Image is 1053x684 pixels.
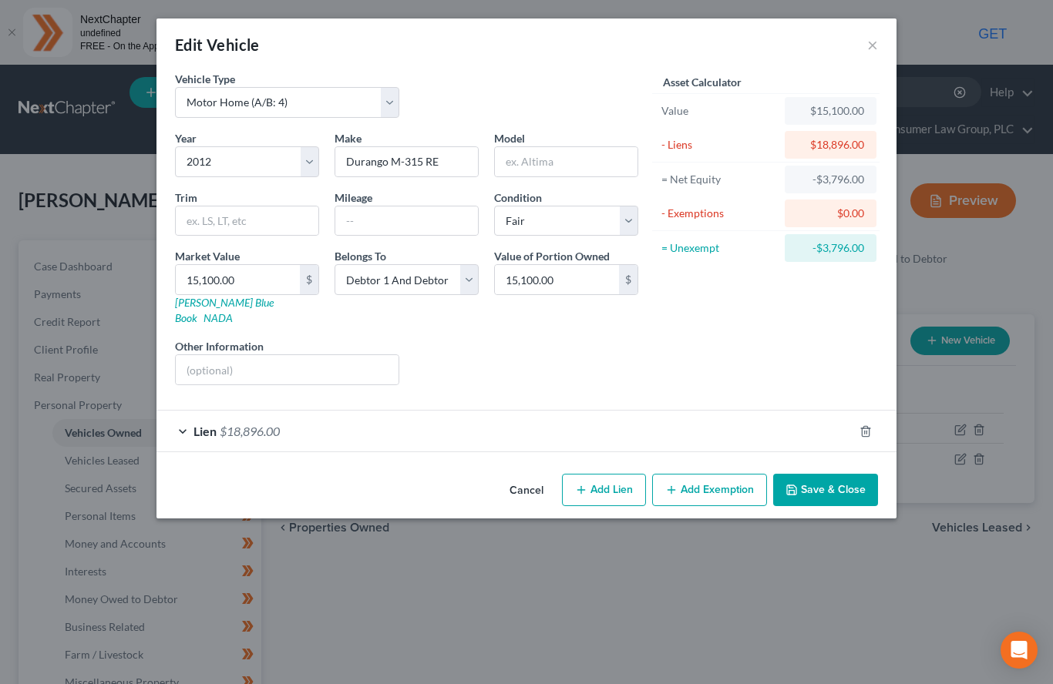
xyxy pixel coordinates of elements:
label: Mileage [335,189,372,206]
label: Model [494,130,525,146]
label: Condition [494,189,542,206]
button: Add Exemption [652,474,767,506]
div: $ [619,265,638,294]
div: - Liens [661,137,778,153]
label: Asset Calculator [663,74,742,90]
button: Add Lien [562,474,646,506]
div: Value [661,103,778,119]
span: Make [335,132,362,145]
input: ex. LS, LT, etc [176,206,318,236]
span: Belongs To [335,250,386,263]
div: Open Intercom Messenger [1001,632,1038,669]
input: ex. Altima [495,147,638,176]
div: = Unexempt [661,240,778,256]
input: ex. Nissan [335,147,478,176]
label: Market Value [175,248,240,264]
label: Vehicle Type [175,71,235,87]
div: $0.00 [797,206,864,221]
label: Year [175,130,197,146]
label: Value of Portion Owned [494,248,610,264]
span: $18,896.00 [220,424,280,438]
label: Trim [175,189,197,206]
button: Cancel [497,475,556,506]
div: $18,896.00 [797,137,864,153]
button: Save & Close [773,474,878,506]
a: NADA [204,311,233,324]
input: 0.00 [495,265,619,294]
div: -$3,796.00 [797,240,864,256]
div: = Net Equity [661,172,778,187]
input: 0.00 [176,265,300,294]
label: Other Information [175,338,264,354]
div: Edit Vehicle [175,34,260,55]
input: -- [335,206,478,236]
button: × [867,35,878,54]
div: -$3,796.00 [797,172,864,187]
div: $ [300,265,318,294]
span: Lien [193,424,217,438]
a: [PERSON_NAME] Blue Book [175,296,274,324]
div: $15,100.00 [797,103,864,119]
div: - Exemptions [661,206,778,221]
input: (optional) [176,355,399,384]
